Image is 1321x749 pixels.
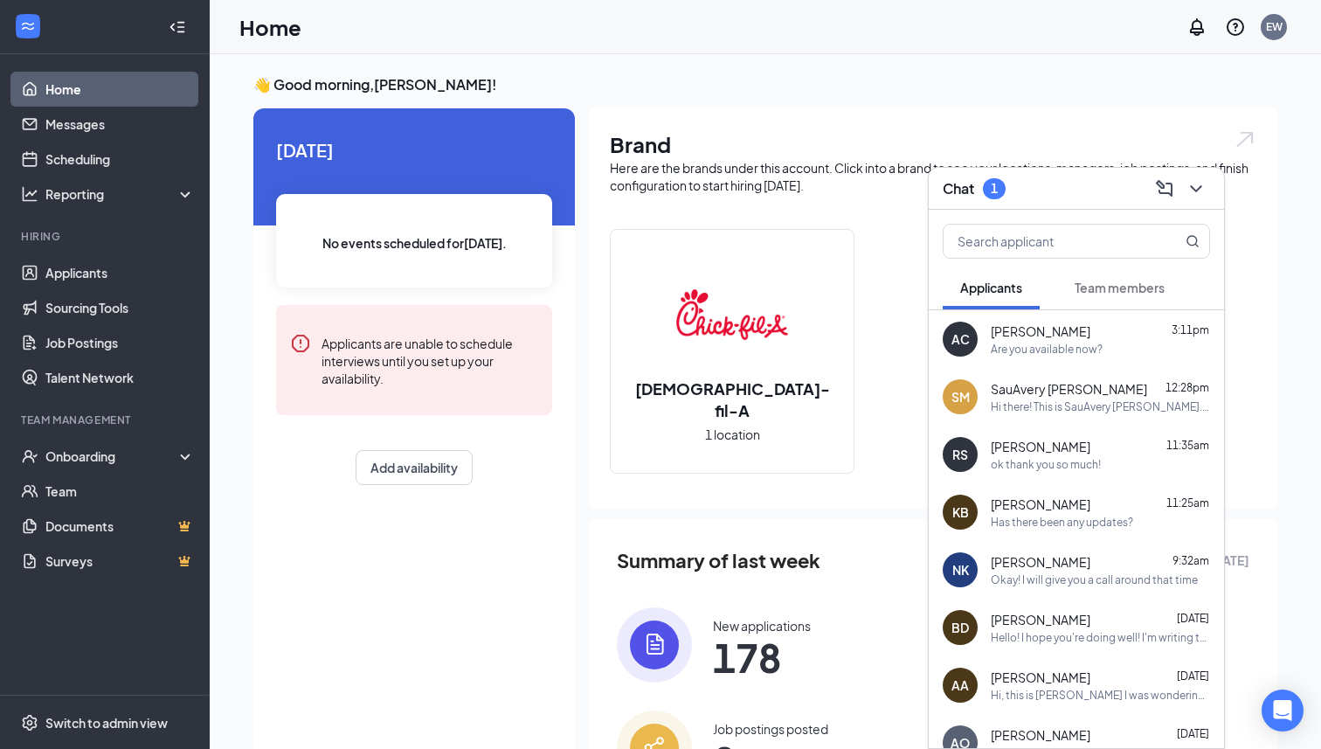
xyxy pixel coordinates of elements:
span: 178 [713,642,811,673]
span: [DATE] [276,136,552,163]
span: [PERSON_NAME] [991,438,1090,455]
div: Team Management [21,413,191,427]
svg: Notifications [1186,17,1207,38]
a: Home [45,72,195,107]
h1: Brand [610,129,1256,159]
svg: Analysis [21,185,38,203]
div: Here are the brands under this account. Click into a brand to see your locations, managers, job p... [610,159,1256,194]
span: 12:28pm [1165,381,1209,394]
div: AC [951,330,970,348]
h3: Chat [943,179,974,198]
a: Scheduling [45,142,195,177]
h3: 👋 Good morning, [PERSON_NAME] ! [253,75,1277,94]
div: AA [951,676,969,694]
img: Chick-fil-A [676,259,788,371]
svg: MagnifyingGlass [1186,234,1200,248]
svg: Error [290,333,311,354]
span: 1 location [705,425,760,444]
span: [DATE] [1177,669,1209,683]
span: 9:32am [1172,554,1209,567]
div: Onboarding [45,447,180,465]
span: [PERSON_NAME] [991,669,1090,686]
svg: WorkstreamLogo [19,17,37,35]
img: icon [617,607,692,683]
div: Hi, this is [PERSON_NAME] I was wondering the status of my application [991,688,1210,703]
div: Switch to admin view [45,714,168,732]
svg: UserCheck [21,447,38,465]
svg: Collapse [169,18,186,36]
a: Team [45,474,195,509]
input: Search applicant [944,225,1151,258]
a: SurveysCrown [45,544,195,579]
h1: Home [239,12,301,42]
div: RS [952,446,968,463]
span: [DATE] [1177,727,1209,740]
div: Has there been any updates? [991,515,1133,530]
div: Open Intercom Messenger [1262,690,1304,732]
a: Sourcing Tools [45,290,195,325]
span: [PERSON_NAME] [991,553,1090,571]
span: [PERSON_NAME] [991,726,1090,744]
span: Team members [1075,280,1165,295]
span: [PERSON_NAME] [991,496,1090,513]
div: Okay! I will give you a call around that time [991,572,1198,587]
div: Reporting [45,185,196,203]
img: open.6027fd2a22e1237b5b06.svg [1234,129,1256,149]
div: NK [952,561,969,579]
span: [DATE] [1177,612,1209,625]
a: Talent Network [45,360,195,395]
div: KB [952,503,969,521]
div: New applications [713,617,811,635]
button: ComposeMessage [1151,175,1179,203]
div: EW [1266,19,1283,34]
svg: QuestionInfo [1225,17,1246,38]
div: ok thank you so much! [991,457,1101,472]
span: 3:11pm [1172,323,1209,336]
button: ChevronDown [1182,175,1210,203]
div: Job postings posted [713,720,828,738]
a: DocumentsCrown [45,509,195,544]
svg: ComposeMessage [1154,178,1175,199]
span: 11:35am [1166,439,1209,452]
span: Applicants [960,280,1022,295]
button: Add availability [356,450,473,485]
svg: ChevronDown [1186,178,1207,199]
div: BD [951,619,969,636]
div: Are you available now? [991,342,1103,357]
span: SauAvery [PERSON_NAME] [991,380,1147,398]
svg: Settings [21,714,38,732]
div: Hello! I hope you're doing well! I'm writing to follow up on an application for the front of hous... [991,630,1210,645]
span: Summary of last week [617,545,820,576]
span: No events scheduled for [DATE] . [322,233,507,253]
a: Job Postings [45,325,195,360]
span: [PERSON_NAME] [991,611,1090,628]
a: Applicants [45,255,195,290]
div: Hi there! This is SauAvery [PERSON_NAME]. I applied for a position at the new [DEMOGRAPHIC_DATA]-... [991,399,1210,414]
div: SM [951,388,970,406]
div: Hiring [21,229,191,244]
span: [PERSON_NAME] [991,322,1090,340]
a: Messages [45,107,195,142]
div: 1 [991,181,998,196]
h2: [DEMOGRAPHIC_DATA]-fil-A [611,378,854,421]
div: Applicants are unable to schedule interviews until you set up your availability. [322,333,538,387]
span: 11:25am [1166,496,1209,510]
